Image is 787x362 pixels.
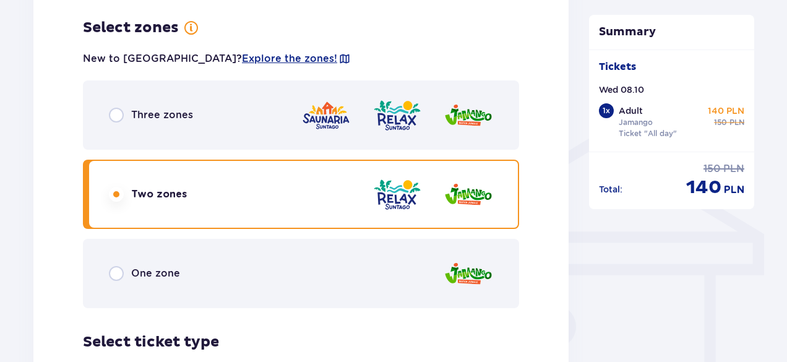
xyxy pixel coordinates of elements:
span: 150 [714,117,727,128]
p: 140 PLN [708,105,744,117]
h3: Select zones [83,19,179,37]
p: Ticket "All day" [619,128,677,139]
span: Two zones [131,187,187,201]
div: 1 x [599,103,614,118]
span: 150 [703,162,721,176]
a: Explore the zones! [242,52,337,66]
img: Saunaria [301,98,351,133]
span: One zone [131,267,180,280]
span: PLN [723,162,744,176]
p: New to [GEOGRAPHIC_DATA]? [83,52,351,66]
span: PLN [729,117,744,128]
h3: Select ticket type [83,333,219,351]
span: 140 [686,176,721,199]
span: PLN [724,183,744,197]
img: Relax [372,177,422,212]
img: Jamango [444,256,493,291]
span: Three zones [131,108,193,122]
p: Total : [599,183,622,196]
img: Jamango [444,177,493,212]
p: Jamango [619,117,653,128]
p: Adult [619,105,643,117]
p: Tickets [599,60,636,74]
p: Summary [589,25,755,40]
p: Wed 08.10 [599,84,644,96]
img: Jamango [444,98,493,133]
img: Relax [372,98,422,133]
